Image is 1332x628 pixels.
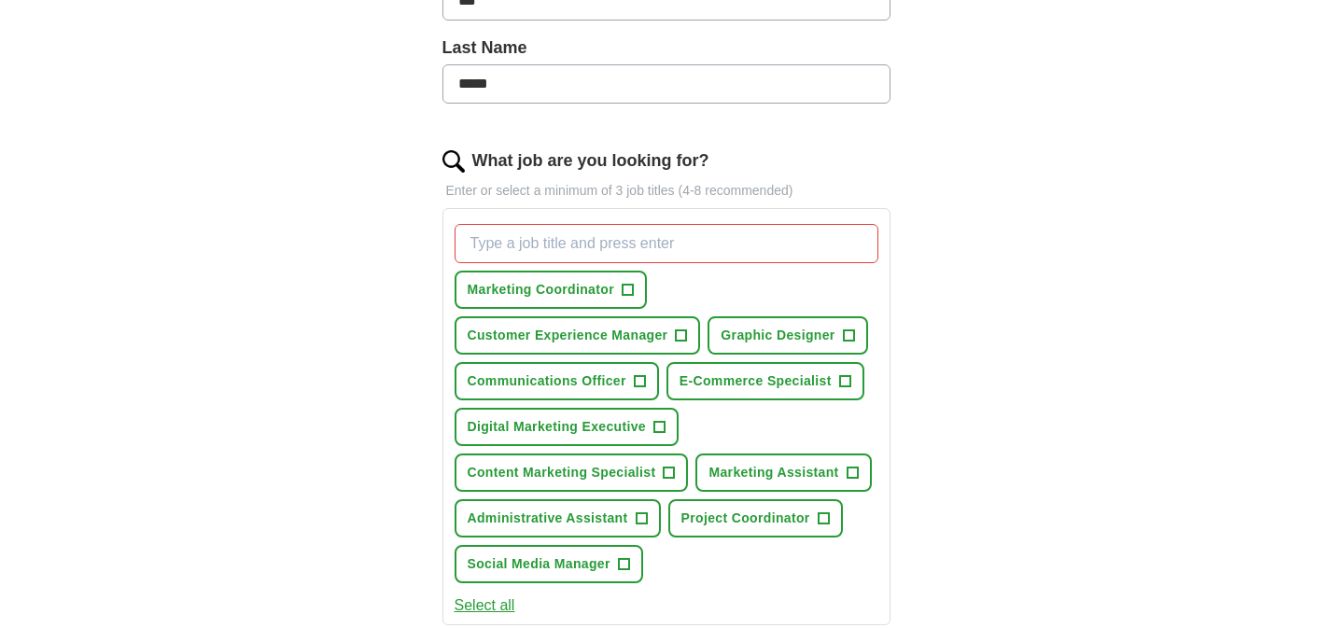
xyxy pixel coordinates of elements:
[721,326,834,345] span: Graphic Designer
[442,150,465,173] img: search.png
[455,545,643,583] button: Social Media Manager
[455,594,515,617] button: Select all
[695,454,871,492] button: Marketing Assistant
[468,554,610,574] span: Social Media Manager
[681,509,810,528] span: Project Coordinator
[455,316,701,355] button: Customer Experience Manager
[442,181,890,201] p: Enter or select a minimum of 3 job titles (4-8 recommended)
[455,224,878,263] input: Type a job title and press enter
[708,316,867,355] button: Graphic Designer
[708,463,838,482] span: Marketing Assistant
[468,417,647,437] span: Digital Marketing Executive
[468,326,668,345] span: Customer Experience Manager
[455,408,680,446] button: Digital Marketing Executive
[468,371,626,391] span: Communications Officer
[472,148,709,174] label: What job are you looking for?
[668,499,843,537] button: Project Coordinator
[468,463,656,482] span: Content Marketing Specialist
[468,509,628,528] span: Administrative Assistant
[680,371,832,391] span: E-Commerce Specialist
[666,362,864,400] button: E-Commerce Specialist
[455,454,689,492] button: Content Marketing Specialist
[455,362,659,400] button: Communications Officer
[468,280,614,300] span: Marketing Coordinator
[442,35,890,61] label: Last Name
[455,499,661,537] button: Administrative Assistant
[455,271,647,309] button: Marketing Coordinator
